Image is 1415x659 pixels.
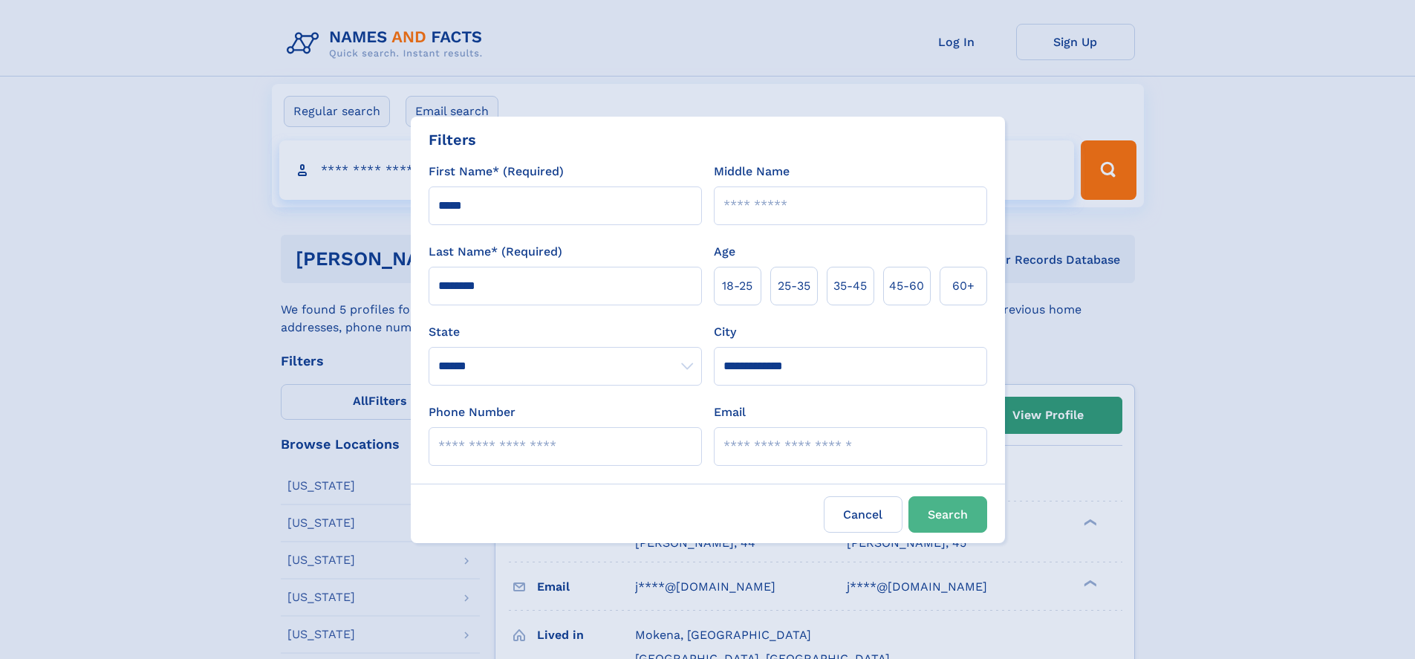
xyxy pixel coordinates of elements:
[714,323,736,341] label: City
[908,496,987,533] button: Search
[824,496,902,533] label: Cancel
[952,277,975,295] span: 60+
[429,163,564,181] label: First Name* (Required)
[714,163,790,181] label: Middle Name
[778,277,810,295] span: 25‑35
[889,277,924,295] span: 45‑60
[714,243,735,261] label: Age
[429,403,515,421] label: Phone Number
[833,277,867,295] span: 35‑45
[714,403,746,421] label: Email
[429,129,476,151] div: Filters
[722,277,752,295] span: 18‑25
[429,323,702,341] label: State
[429,243,562,261] label: Last Name* (Required)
